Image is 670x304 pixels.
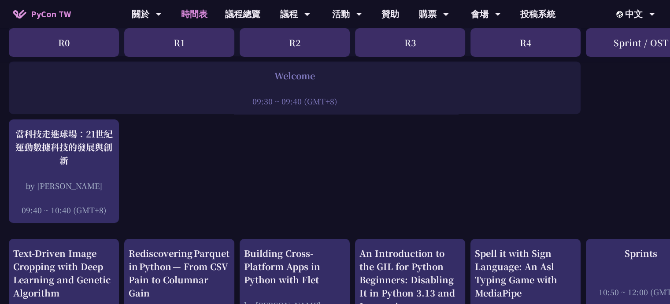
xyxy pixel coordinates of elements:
div: R0 [9,28,119,57]
div: R4 [470,28,581,57]
div: R2 [240,28,350,57]
div: 09:40 ~ 10:40 (GMT+8) [13,204,115,215]
div: R1 [124,28,234,57]
div: 當科技走進球場：21世紀運動數據科技的發展與創新 [13,127,115,167]
a: 當科技走進球場：21世紀運動數據科技的發展與創新 by [PERSON_NAME] 09:40 ~ 10:40 (GMT+8) [13,127,115,215]
div: Spell it with Sign Language: An Asl Typing Game with MediaPipe [475,247,576,300]
div: Welcome [13,69,576,82]
div: Text-Driven Image Cropping with Deep Learning and Genetic Algorithm [13,247,115,300]
img: Locale Icon [616,11,625,18]
div: Building Cross-Platform Apps in Python with Flet [244,247,345,286]
div: 09:30 ~ 09:40 (GMT+8) [13,96,576,107]
span: PyCon TW [31,7,71,21]
a: PyCon TW [4,3,80,25]
div: R3 [355,28,465,57]
img: Home icon of PyCon TW 2025 [13,10,26,19]
div: by [PERSON_NAME] [13,180,115,191]
div: Rediscovering Parquet in Python — From CSV Pain to Columnar Gain [129,247,230,300]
